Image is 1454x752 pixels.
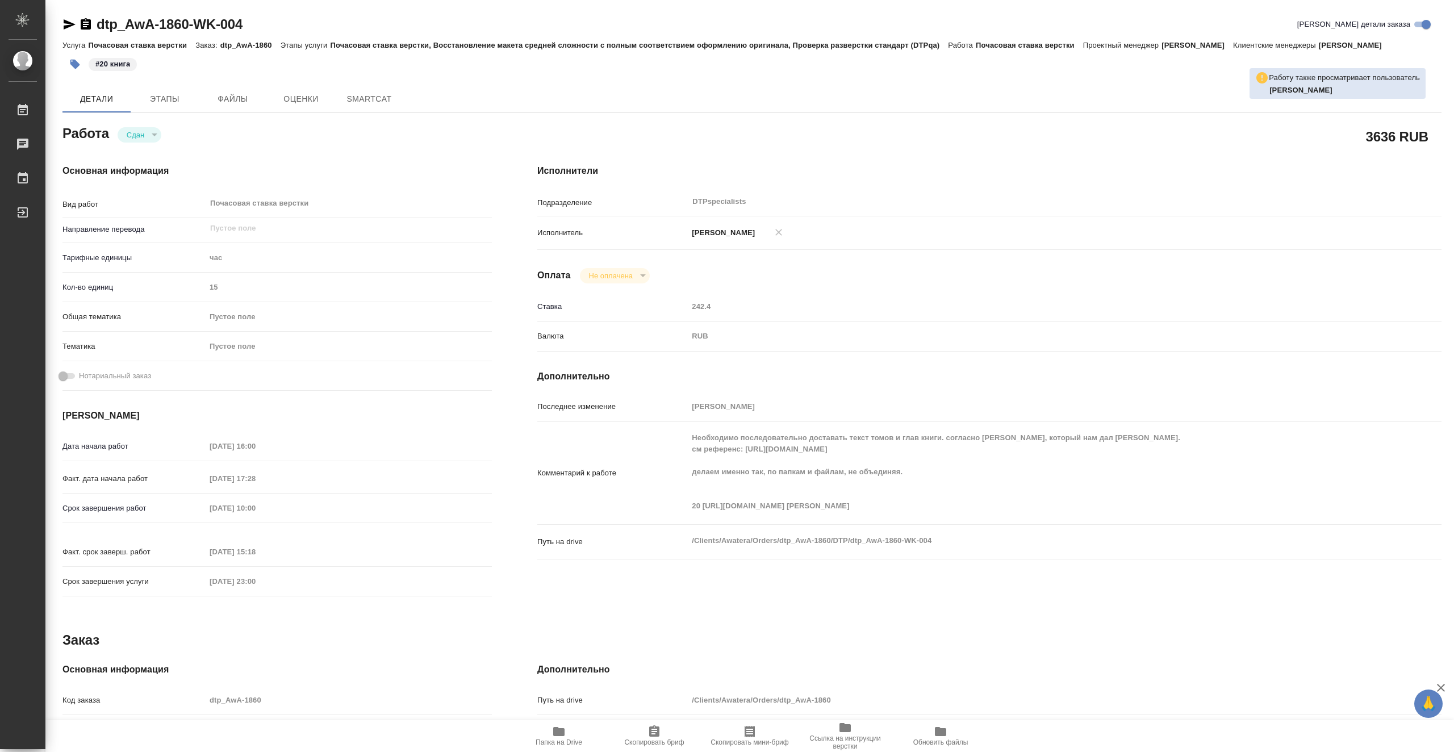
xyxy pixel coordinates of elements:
[209,222,465,235] input: Пустое поле
[62,311,206,323] p: Общая тематика
[537,269,571,282] h4: Оплата
[797,720,893,752] button: Ссылка на инструкции верстки
[281,41,331,49] p: Этапы услуги
[62,18,76,31] button: Скопировать ссылку для ЯМессенджера
[195,41,220,49] p: Заказ:
[537,663,1442,676] h4: Дополнительно
[206,573,305,590] input: Пустое поле
[580,268,650,283] div: Сдан
[913,738,968,746] span: Обновить файлы
[537,197,688,208] p: Подразделение
[87,59,138,68] span: 20 книга
[62,252,206,264] p: Тарифные единицы
[220,41,281,49] p: dtp_AwA-1860
[1269,85,1420,96] p: Авдеенко Кирилл
[62,341,206,352] p: Тематика
[537,164,1442,178] h4: Исполнители
[62,473,206,484] p: Факт. дата начала работ
[206,92,260,106] span: Файлы
[536,738,582,746] span: Папка на Drive
[537,536,688,548] p: Путь на drive
[342,92,396,106] span: SmartCat
[688,428,1366,516] textarea: Необходимо последовательно доставать текст томов и глав книги. согласно [PERSON_NAME], который на...
[79,370,151,382] span: Нотариальный заказ
[274,92,328,106] span: Оценки
[62,663,492,676] h4: Основная информация
[62,409,492,423] h4: [PERSON_NAME]
[537,695,688,706] p: Путь на drive
[62,41,88,49] p: Услуга
[95,59,130,70] p: #20 книга
[537,331,688,342] p: Валюта
[893,720,988,752] button: Обновить файлы
[688,327,1366,346] div: RUB
[537,401,688,412] p: Последнее изменение
[206,544,305,560] input: Пустое поле
[1161,41,1233,49] p: [PERSON_NAME]
[1414,690,1443,718] button: 🙏
[206,307,492,327] div: Пустое поле
[537,370,1442,383] h4: Дополнительно
[62,122,109,143] h2: Работа
[62,546,206,558] p: Факт. срок заверш. работ
[123,130,148,140] button: Сдан
[948,41,976,49] p: Работа
[1366,127,1428,146] h2: 3636 RUB
[330,41,948,49] p: Почасовая ставка верстки, Восстановление макета средней сложности с полным соответствием оформлен...
[137,92,192,106] span: Этапы
[1419,692,1438,716] span: 🙏
[62,631,99,649] h2: Заказ
[206,248,492,268] div: час
[210,311,478,323] div: Пустое поле
[62,224,206,235] p: Направление перевода
[711,738,788,746] span: Скопировать мини-бриф
[62,282,206,293] p: Кол-во единиц
[97,16,243,32] a: dtp_AwA-1860-WK-004
[62,52,87,77] button: Добавить тэг
[1319,41,1390,49] p: [PERSON_NAME]
[206,692,492,708] input: Пустое поле
[62,199,206,210] p: Вид работ
[804,734,886,750] span: Ссылка на инструкции верстки
[1233,41,1319,49] p: Клиентские менеджеры
[537,467,688,479] p: Комментарий к работе
[69,92,124,106] span: Детали
[1297,19,1410,30] span: [PERSON_NAME] детали заказа
[206,438,305,454] input: Пустое поле
[537,227,688,239] p: Исполнитель
[688,227,755,239] p: [PERSON_NAME]
[206,500,305,516] input: Пустое поле
[206,337,492,356] div: Пустое поле
[62,164,492,178] h4: Основная информация
[118,127,161,143] div: Сдан
[1083,41,1161,49] p: Проектный менеджер
[62,441,206,452] p: Дата начала работ
[62,503,206,514] p: Срок завершения работ
[688,398,1366,415] input: Пустое поле
[702,720,797,752] button: Скопировать мини-бриф
[688,692,1366,708] input: Пустое поле
[62,695,206,706] p: Код заказа
[206,470,305,487] input: Пустое поле
[688,298,1366,315] input: Пустое поле
[206,279,492,295] input: Пустое поле
[79,18,93,31] button: Скопировать ссылку
[607,720,702,752] button: Скопировать бриф
[586,271,636,281] button: Не оплачена
[511,720,607,752] button: Папка на Drive
[88,41,195,49] p: Почасовая ставка верстки
[1269,72,1420,83] p: Работу также просматривает пользователь
[210,341,478,352] div: Пустое поле
[688,531,1366,550] textarea: /Clients/Awatera/Orders/dtp_AwA-1860/DTP/dtp_AwA-1860-WK-004
[62,576,206,587] p: Срок завершения услуги
[537,301,688,312] p: Ставка
[624,738,684,746] span: Скопировать бриф
[976,41,1083,49] p: Почасовая ставка верстки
